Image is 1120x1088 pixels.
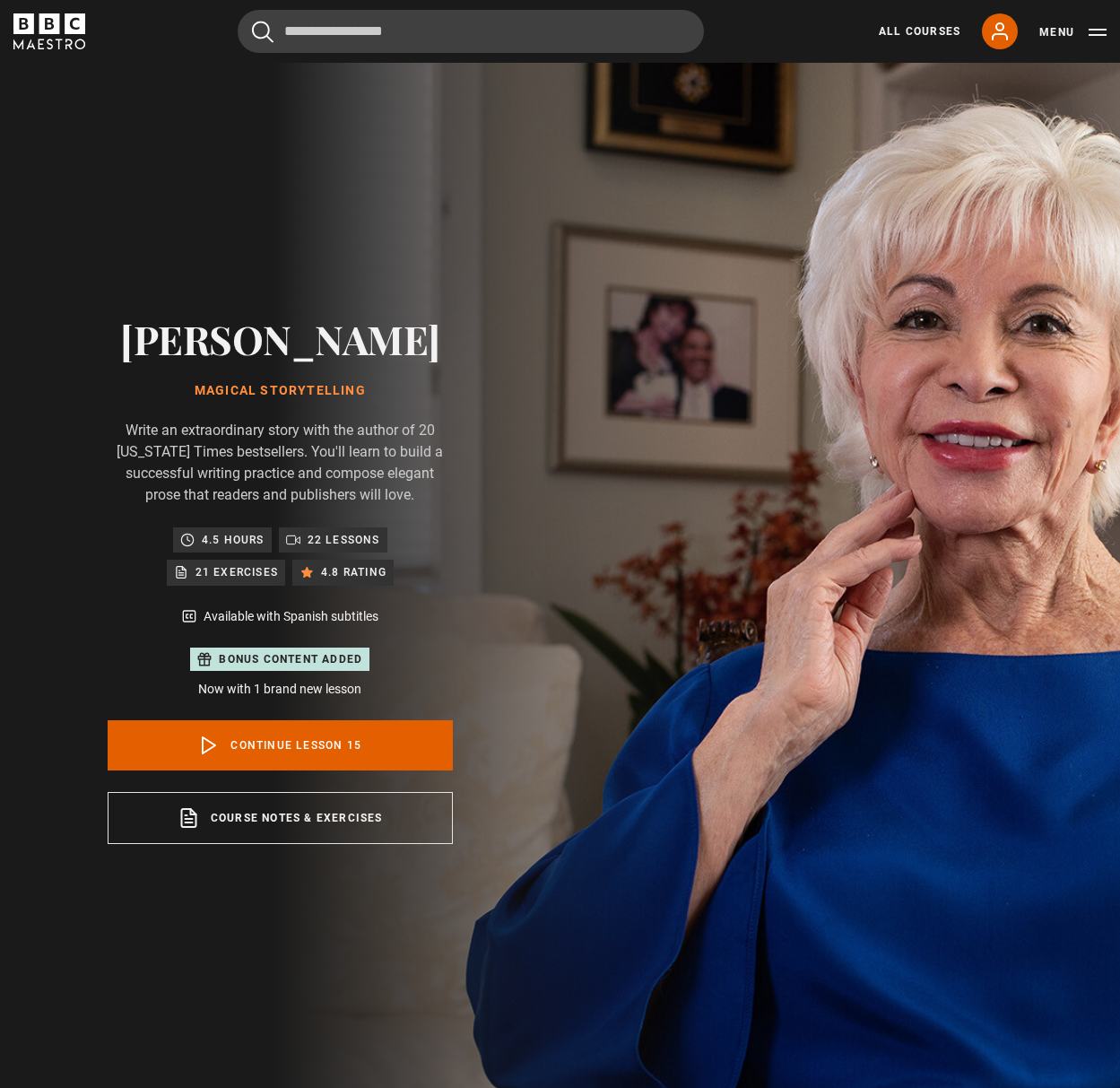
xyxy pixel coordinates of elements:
[195,563,278,581] p: 21 exercises
[108,384,453,398] h1: Magical Storytelling
[204,607,378,626] p: Available with Spanish subtitles
[13,13,85,49] svg: BBC Maestro
[252,21,273,43] button: Submit the search query
[108,680,453,699] p: Now with 1 brand new lesson
[108,420,453,506] p: Write an extraordinary story with the author of 20 [US_STATE] Times bestsellers. You'll learn to ...
[108,316,453,361] h2: [PERSON_NAME]
[1039,23,1107,41] button: Toggle navigation
[202,531,265,549] p: 4.5 hours
[879,23,960,39] a: All Courses
[238,10,704,53] input: Search
[108,792,453,844] a: Course notes & exercises
[108,720,453,770] a: Continue lesson 15
[321,563,386,581] p: 4.8 rating
[219,651,362,667] p: Bonus content added
[308,531,380,549] p: 22 lessons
